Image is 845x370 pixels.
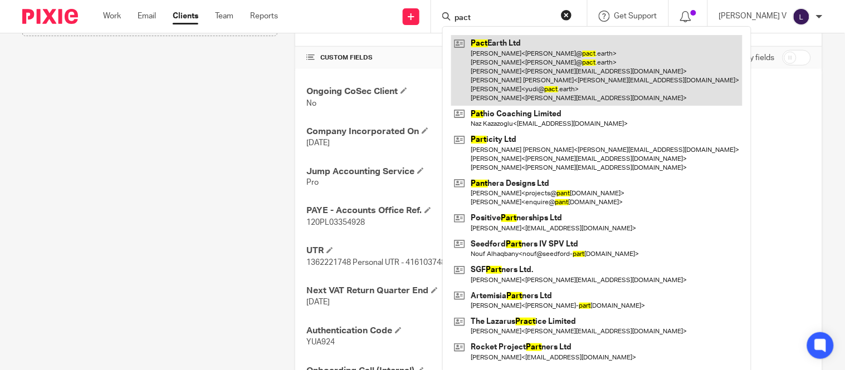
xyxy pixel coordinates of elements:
span: 120PL03354928 [306,219,365,227]
h4: UTR [306,245,559,257]
a: Email [138,11,156,22]
span: [DATE] [306,299,330,307]
span: Get Support [614,12,657,20]
a: Clients [173,11,198,22]
h4: CUSTOM FIELDS [306,53,559,62]
a: Reports [250,11,278,22]
button: Clear [561,9,572,21]
img: svg%3E [793,8,810,26]
h4: Next VAT Return Quarter End [306,285,559,297]
span: Pro [306,179,319,187]
span: No [306,100,316,107]
input: Search [453,13,554,23]
a: Work [103,11,121,22]
span: YUA924 [306,339,335,347]
p: [PERSON_NAME] V [719,11,787,22]
h4: Authentication Code [306,325,559,337]
img: Pixie [22,9,78,24]
span: 1362221748 Personal UTR - 4161037480 [306,259,450,267]
h4: Jump Accounting Service [306,166,559,177]
h4: Company Incorporated On [306,126,559,137]
h4: Ongoing CoSec Client [306,86,559,97]
a: Team [215,11,233,22]
h4: PAYE - Accounts Office Ref. [306,205,559,217]
span: [DATE] [306,139,330,147]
